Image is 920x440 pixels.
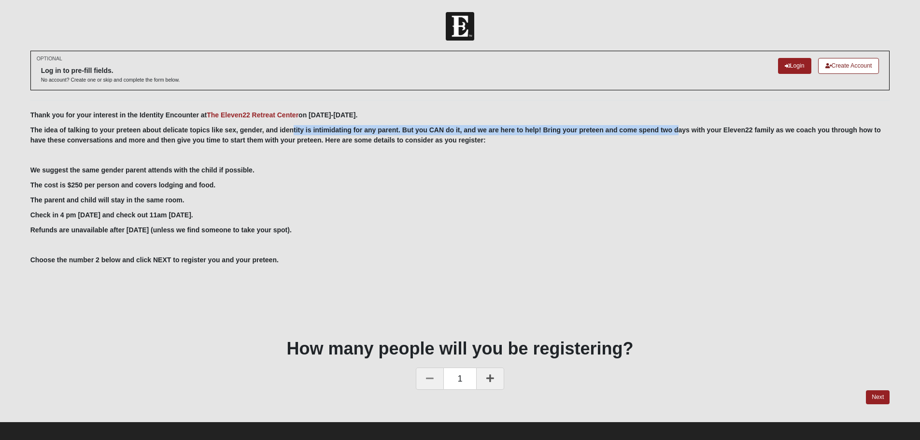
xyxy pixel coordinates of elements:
b: The idea of talking to your preteen about delicate topics like sex, gender, and identity is intim... [30,126,881,144]
a: Next [866,390,890,404]
small: OPTIONAL [37,55,62,62]
img: Church of Eleven22 Logo [446,12,474,41]
b: Check in 4 pm [DATE] and check out 11am [DATE]. [30,211,193,219]
h6: Log in to pre-fill fields. [41,67,180,75]
a: The Eleven22 Retreat Center [207,111,298,119]
b: Choose the number 2 below and click NEXT to register you and your preteen. [30,256,279,264]
b: Refunds are unavailable after [DATE] (unless we find someone to take your spot). [30,226,292,234]
span: 1 [444,368,476,390]
a: Create Account [818,58,879,74]
b: Thank you for your interest in the Identity Encounter at on [DATE]-[DATE]. [30,111,358,119]
p: No account? Create one or skip and complete the form below. [41,76,180,84]
b: The parent and child will stay in the same room. [30,196,184,204]
b: The cost is $250 per person and covers lodging and food. [30,181,216,189]
b: We suggest the same gender parent attends with the child if possible. [30,166,255,174]
a: Login [778,58,811,74]
h1: How many people will you be registering? [30,338,890,359]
